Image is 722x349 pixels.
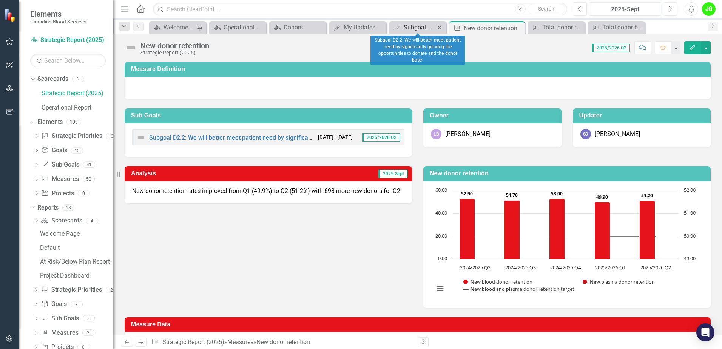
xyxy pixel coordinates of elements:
button: Show New blood donor retention [463,278,532,285]
div: [PERSON_NAME] [595,130,640,139]
text: 20.00 [435,232,447,239]
a: Strategic Report (2025) [162,338,224,346]
div: Open Intercom Messenger [696,323,714,341]
div: 18 [62,204,74,211]
div: New donor retention [140,42,209,50]
span: 2025-Sept [378,170,407,178]
a: Welcome Page [151,23,195,32]
div: 3 [83,315,95,322]
input: Search ClearPoint... [153,3,567,16]
a: Total donor retention [530,23,583,32]
text: 53.00 [551,190,563,197]
text: 51.20 [641,192,653,199]
a: Measures [227,338,253,346]
a: Scorecards [41,216,82,225]
text: 49.90 [596,194,608,200]
h3: Analysis [131,170,257,177]
span: Elements [30,9,86,19]
text: 40.00 [435,209,447,216]
div: 0 [78,190,90,196]
a: Strategic Report (2025) [30,36,106,45]
a: Sub Goals [41,314,79,323]
button: View chart menu, Chart [435,283,446,294]
span: 2025/2026 Q2 [362,133,400,142]
div: 50 [83,176,95,182]
img: Not Defined [125,42,137,54]
path: 2024/2025 Q4, 53. New blood donor retention. [549,199,565,259]
img: ClearPoint Strategy [4,8,17,22]
div: LB [431,129,441,139]
a: Operational Reports [211,23,264,32]
div: [PERSON_NAME] [445,130,491,139]
text: 2024/2025 Q3 [505,264,536,271]
div: 2 [82,330,94,336]
div: Strategic Report (2025) [140,50,209,56]
text: 52.00 [684,187,696,193]
a: Project Dashboard [38,270,113,282]
h3: Updater [579,112,707,119]
h3: Measure Definition [131,66,707,73]
p: New donor retention rates improved from Q1 (49.9%) to Q2 (51.2%) with 698 more new donors for Q2. [132,187,404,196]
a: Strategic Priorities [41,132,102,141]
svg: Interactive chart [431,187,700,300]
input: Search Below... [30,54,106,67]
button: Show New blood and plasma donor retention target [463,286,574,292]
a: Operational Report [42,103,113,112]
a: Measures [41,175,79,184]
path: 2024/2025 Q2, 52.9. New blood donor retention. [460,199,475,259]
text: 2025/2026 Q1 [595,264,626,271]
text: 2025/2026 Q2 [640,264,671,271]
text: 49.00 [684,255,696,262]
path: 2025/2026 Q2, 51.2. New blood donor retention. [640,201,655,259]
a: Goals [41,146,67,155]
span: Search [538,6,554,12]
div: 7 [71,301,83,307]
div: 2 [106,287,118,293]
a: Projects [41,189,74,198]
a: Subgoal D2.2: We will better meet patient need by significantly growing the opportunities to dona... [149,134,472,141]
div: Project Dashboard [40,272,113,279]
span: 2025/2026 Q2 [592,44,630,52]
path: 2024/2025 Q3, 51.7. New blood donor retention. [504,200,520,259]
a: My Updates [331,23,384,32]
div: New donor retention [464,23,523,33]
h3: Owner [430,112,558,119]
div: My Updates [344,23,384,32]
text: 51.70 [506,192,518,198]
text: 52.90 [461,190,473,197]
text: 2024/2025 Q2 [460,264,491,271]
text: 51.00 [684,209,696,216]
div: Subgoal D2.2: We will better meet patient need by significantly growing the opportunities to dona... [370,36,465,65]
button: JG [702,2,716,16]
div: Operational Reports [224,23,264,32]
button: 2025-Sept [589,2,661,16]
div: 6 [106,133,118,139]
a: Sub Goals [41,161,79,169]
div: Chart. Highcharts interactive chart. [431,187,703,300]
text: 0.00 [438,255,447,262]
div: 109 [66,119,81,125]
a: Scorecards [37,75,68,83]
a: At Risk/Below Plan Report [38,256,113,268]
div: Welcome Page [164,23,195,32]
div: Welcome Page [40,230,113,237]
button: Show New plasma donor retention [583,278,655,285]
h3: New donor retention [430,170,707,177]
g: New blood donor retention, series 1 of 3. Bar series with 5 bars. Y axis, values. [460,199,655,259]
div: Default [40,244,113,251]
button: Search [528,4,565,14]
h3: Sub Goals [131,112,408,119]
a: Reports [37,204,59,212]
div: 4 [86,218,98,224]
text: 2024/2025 Q4 [550,264,581,271]
div: 2025-Sept [592,5,659,14]
div: 12 [71,147,83,154]
a: Goals [41,300,66,309]
small: Canadian Blood Services [30,19,86,25]
div: SD [580,129,591,139]
div: New donor retention [256,338,310,346]
a: Donors [271,23,324,32]
div: » » [151,338,412,347]
h3: Measure Data [131,321,707,328]
text: 60.00 [435,187,447,193]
